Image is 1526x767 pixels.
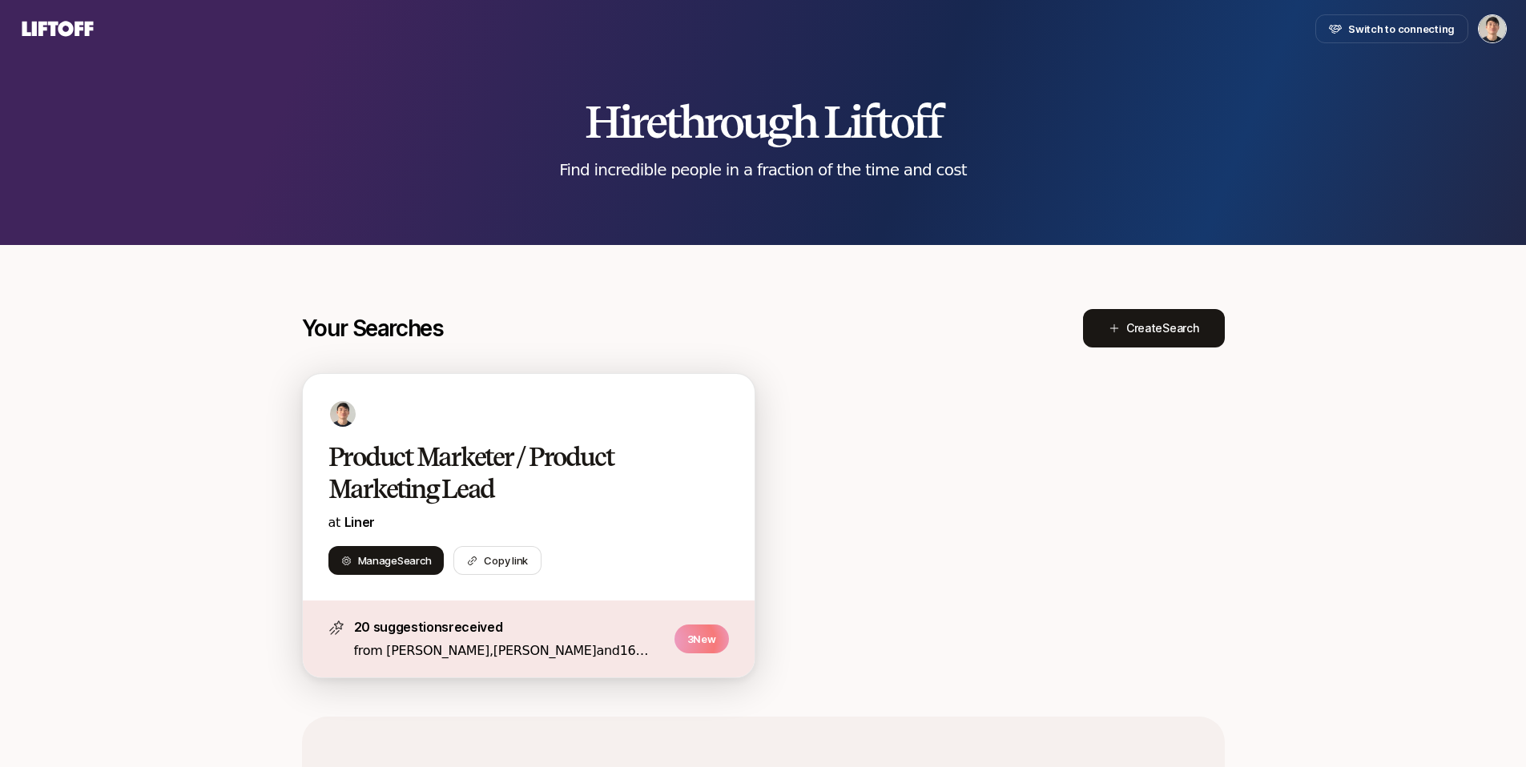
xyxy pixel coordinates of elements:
[493,643,597,658] span: [PERSON_NAME]
[328,512,729,533] p: at
[585,98,942,146] h2: Hire
[344,514,375,530] a: Liner
[559,159,967,181] p: Find incredible people in a fraction of the time and cost
[328,441,695,505] h2: Product Marketer / Product Marketing Lead
[302,315,444,341] p: Your Searches
[330,401,356,427] img: 47784c54_a4ff_477e_ab36_139cb03b2732.jpg
[1126,319,1199,338] span: Create
[358,552,432,568] span: Manage
[489,643,597,658] span: ,
[354,616,665,637] p: 20 suggestions received
[328,546,445,575] button: ManageSearch
[1478,14,1507,43] button: Kyum Kim
[1348,21,1455,37] span: Switch to connecting
[386,643,489,658] span: [PERSON_NAME]
[328,620,344,636] img: star-icon
[1162,321,1198,335] span: Search
[453,546,542,575] button: Copy link
[354,641,665,661] p: from
[1479,15,1506,42] img: Kyum Kim
[1083,309,1225,347] button: CreateSearch
[397,554,431,567] span: Search
[1315,14,1468,43] button: Switch to connecting
[674,624,729,653] p: 3 New
[665,94,941,149] span: through Liftoff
